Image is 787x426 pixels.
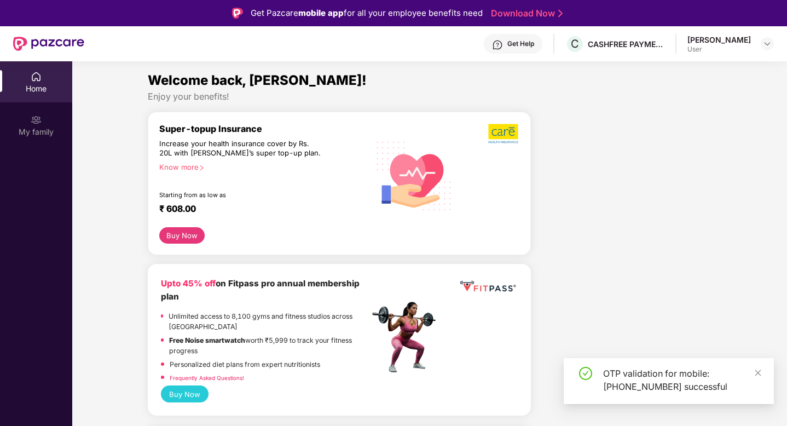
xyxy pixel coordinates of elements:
button: Buy Now [161,385,209,402]
img: Stroke [558,8,563,19]
div: [PERSON_NAME] [687,34,751,45]
a: Download Now [491,8,559,19]
div: Increase your health insurance cover by Rs. 20L with [PERSON_NAME]’s super top-up plan. [159,139,322,158]
a: Frequently Asked Questions! [170,375,244,381]
b: on Fitpass pro annual membership plan [161,278,360,302]
button: Buy Now [159,227,205,244]
img: svg+xml;base64,PHN2ZyBpZD0iSG9tZSIgeG1sbnM9Imh0dHA6Ly93d3cudzMub3JnLzIwMDAvc3ZnIiB3aWR0aD0iMjAiIG... [31,71,42,82]
div: Get Help [507,39,534,48]
div: ₹ 608.00 [159,203,358,216]
div: Starting from as low as [159,191,323,199]
img: svg+xml;base64,PHN2ZyBpZD0iSGVscC0zMngzMiIgeG1sbnM9Imh0dHA6Ly93d3cudzMub3JnLzIwMDAvc3ZnIiB3aWR0aD... [492,39,503,50]
p: Personalized diet plans from expert nutritionists [170,359,320,370]
img: fpp.png [369,299,445,376]
div: Know more [159,163,363,170]
p: worth ₹5,999 to track your fitness progress [169,335,369,356]
div: Get Pazcare for all your employee benefits need [251,7,483,20]
img: svg+xml;base64,PHN2ZyB4bWxucz0iaHR0cDovL3d3dy53My5vcmcvMjAwMC9zdmciIHhtbG5zOnhsaW5rPSJodHRwOi8vd3... [369,129,460,221]
img: svg+xml;base64,PHN2ZyBpZD0iRHJvcGRvd24tMzJ4MzIiIHhtbG5zPSJodHRwOi8vd3d3LnczLm9yZy8yMDAwL3N2ZyIgd2... [763,39,772,48]
b: Upto 45% off [161,278,216,289]
img: Logo [232,8,243,19]
strong: Free Noise smartwatch [169,336,245,344]
span: right [199,165,205,171]
span: Welcome back, [PERSON_NAME]! [148,72,367,88]
span: close [754,369,762,377]
span: check-circle [579,367,592,380]
img: fppp.png [458,277,518,296]
p: Unlimited access to 8,100 gyms and fitness studios across [GEOGRAPHIC_DATA] [169,311,369,332]
img: b5dec4f62d2307b9de63beb79f102df3.png [488,123,519,144]
span: C [571,37,579,50]
img: svg+xml;base64,PHN2ZyB3aWR0aD0iMjAiIGhlaWdodD0iMjAiIHZpZXdCb3g9IjAgMCAyMCAyMCIgZmlsbD0ibm9uZSIgeG... [31,114,42,125]
div: CASHFREE PAYMENTS INDIA PVT. LTD. [588,39,664,49]
img: New Pazcare Logo [13,37,84,51]
div: Super-topup Insurance [159,123,369,134]
div: User [687,45,751,54]
div: OTP validation for mobile: [PHONE_NUMBER] successful [603,367,761,393]
strong: mobile app [298,8,344,18]
div: Enjoy your benefits! [148,91,712,102]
